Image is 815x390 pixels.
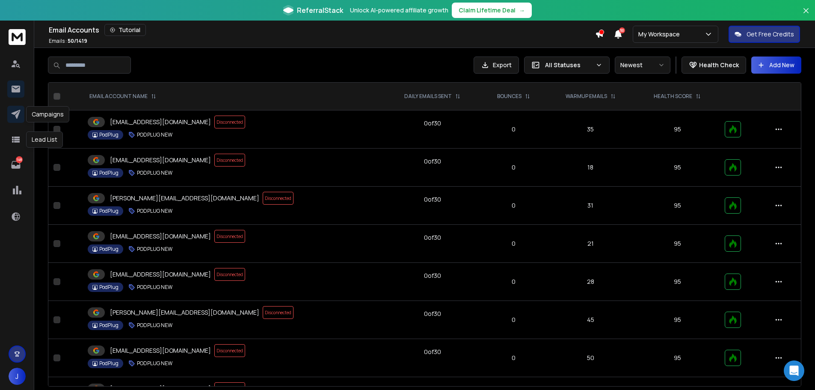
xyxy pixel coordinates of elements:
[424,195,441,204] div: 0 of 30
[751,57,801,74] button: Add New
[137,246,172,253] p: PODPLUG NEW
[137,360,172,367] p: PODPLUG NEW
[137,131,172,138] p: PODPLUG NEW
[99,208,119,214] p: PodPlug
[747,30,794,39] p: Get Free Credits
[110,308,259,317] p: [PERSON_NAME][EMAIL_ADDRESS][DOMAIN_NAME]
[263,192,293,205] span: Disconnected
[486,163,541,172] p: 0
[9,368,26,385] button: J
[566,93,607,100] p: WARMUP EMAILS
[297,5,343,15] span: ReferralStack
[635,339,720,377] td: 95
[214,116,245,128] span: Disconnected
[110,194,259,202] p: [PERSON_NAME][EMAIL_ADDRESS][DOMAIN_NAME]
[16,156,23,163] p: 148
[404,93,452,100] p: DAILY EMAILS SENT
[635,301,720,339] td: 95
[699,61,739,69] p: Health Check
[615,57,670,74] button: Newest
[99,131,119,138] p: PodPlug
[635,225,720,263] td: 95
[26,131,63,148] div: Lead List
[546,110,635,149] td: 35
[110,156,211,164] p: [EMAIL_ADDRESS][DOMAIN_NAME]
[784,360,804,381] div: Open Intercom Messenger
[104,24,146,36] button: Tutorial
[110,118,211,126] p: [EMAIL_ADDRESS][DOMAIN_NAME]
[619,27,625,33] span: 50
[99,170,119,176] p: PodPlug
[452,3,532,18] button: Claim Lifetime Deal→
[635,110,720,149] td: 95
[486,201,541,210] p: 0
[49,24,595,36] div: Email Accounts
[214,268,245,281] span: Disconnected
[546,225,635,263] td: 21
[654,93,692,100] p: HEALTH SCORE
[682,57,746,74] button: Health Check
[545,61,592,69] p: All Statuses
[68,37,87,45] span: 50 / 1419
[26,106,69,122] div: Campaigns
[635,187,720,225] td: 95
[486,316,541,324] p: 0
[214,344,245,357] span: Disconnected
[263,306,293,319] span: Disconnected
[546,263,635,301] td: 28
[99,284,119,291] p: PodPlug
[137,322,172,329] p: PODPLUG NEW
[89,93,156,100] div: EMAIL ACCOUNT NAME
[214,154,245,167] span: Disconnected
[424,233,441,242] div: 0 of 30
[546,301,635,339] td: 45
[486,277,541,286] p: 0
[110,270,211,279] p: [EMAIL_ADDRESS][DOMAIN_NAME]
[137,208,172,214] p: PODPLUG NEW
[519,6,525,15] span: →
[486,125,541,134] p: 0
[110,346,211,355] p: [EMAIL_ADDRESS][DOMAIN_NAME]
[474,57,519,74] button: Export
[497,93,522,100] p: BOUNCES
[486,239,541,248] p: 0
[110,232,211,241] p: [EMAIL_ADDRESS][DOMAIN_NAME]
[424,348,441,356] div: 0 of 30
[638,30,683,39] p: My Workspace
[7,156,24,173] a: 148
[546,187,635,225] td: 31
[99,360,119,367] p: PodPlug
[546,149,635,187] td: 18
[137,170,172,176] p: PODPLUG NEW
[635,149,720,187] td: 95
[350,6,448,15] p: Unlock AI-powered affiliate growth
[49,38,87,45] p: Emails :
[424,119,441,128] div: 0 of 30
[729,26,800,43] button: Get Free Credits
[99,322,119,329] p: PodPlug
[486,354,541,362] p: 0
[137,284,172,291] p: PODPLUG NEW
[635,263,720,301] td: 95
[214,230,245,243] span: Disconnected
[546,339,635,377] td: 50
[424,157,441,166] div: 0 of 30
[99,246,119,253] p: PodPlug
[800,5,812,26] button: Close banner
[424,271,441,280] div: 0 of 30
[424,310,441,318] div: 0 of 30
